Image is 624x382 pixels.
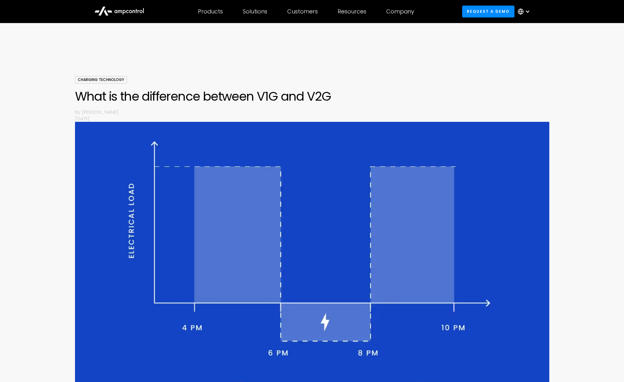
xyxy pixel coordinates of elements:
[338,8,366,15] div: Resources
[287,8,318,15] div: Customers
[243,8,267,15] div: Solutions
[75,115,549,122] p: [DATE]
[386,8,414,15] div: Company
[462,6,514,17] a: Request a demo
[198,8,223,15] div: Products
[75,109,82,115] p: By
[75,89,549,104] h1: What is the difference between V1G and V2G
[75,76,127,84] div: Charging Technology
[82,109,549,115] p: [PERSON_NAME]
